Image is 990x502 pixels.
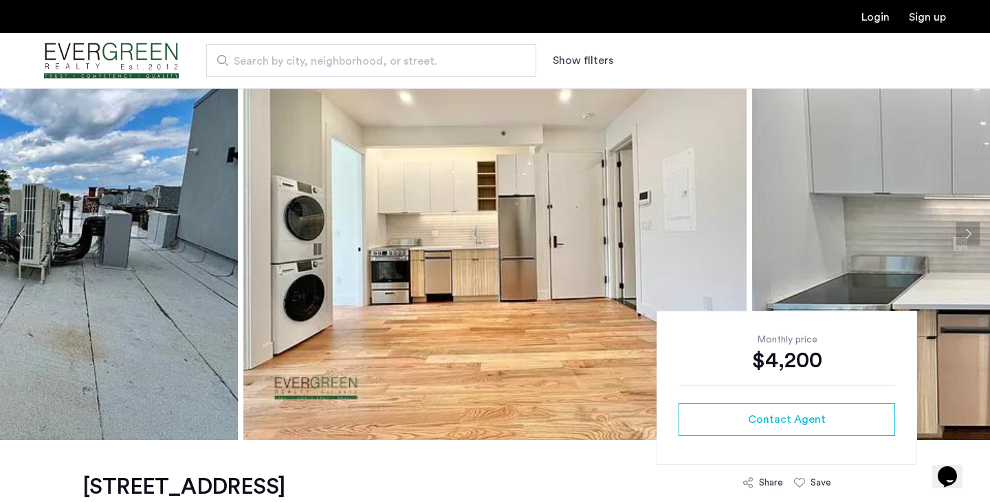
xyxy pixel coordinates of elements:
div: Share [759,476,783,490]
span: Contact Agent [748,411,826,428]
div: Save [811,476,831,490]
button: Show or hide filters [553,52,613,69]
button: Previous apartment [10,222,34,245]
img: apartment [243,28,747,440]
input: Apartment Search [206,44,536,77]
a: Registration [909,12,946,23]
a: Cazamio Logo [44,35,179,87]
button: button [679,403,895,436]
button: Next apartment [956,222,980,245]
div: Monthly price [679,333,895,347]
iframe: chat widget [932,447,976,488]
img: logo [44,35,179,87]
a: Login [861,12,890,23]
h1: [STREET_ADDRESS] [82,473,347,501]
div: $4,200 [679,347,895,374]
span: Search by city, neighborhood, or street. [234,53,498,69]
